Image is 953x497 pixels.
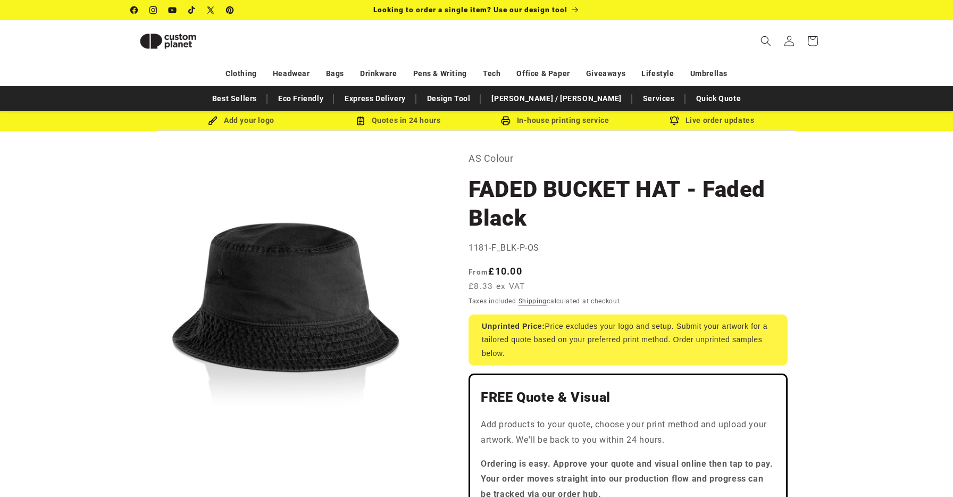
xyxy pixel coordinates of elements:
[469,175,788,233] h1: FADED BUCKET HAT - Faded Black
[519,297,547,305] a: Shipping
[476,114,633,127] div: In-house printing service
[131,150,442,461] media-gallery: Gallery Viewer
[481,389,775,406] h2: FREE Quote & Visual
[208,116,218,126] img: Brush Icon
[356,116,365,126] img: Order Updates Icon
[516,64,570,83] a: Office & Paper
[638,89,680,108] a: Services
[326,64,344,83] a: Bags
[483,64,500,83] a: Tech
[469,268,488,276] span: From
[586,64,625,83] a: Giveaways
[469,296,788,307] div: Taxes included. calculated at checkout.
[481,417,775,448] p: Add products to your quote, choose your print method and upload your artwork. We'll be back to yo...
[225,64,257,83] a: Clothing
[691,89,747,108] a: Quick Quote
[482,322,545,330] strong: Unprinted Price:
[320,114,476,127] div: Quotes in 24 hours
[127,20,241,62] a: Custom Planet
[486,89,626,108] a: [PERSON_NAME] / [PERSON_NAME]
[469,314,788,366] div: Price excludes your logo and setup. Submit your artwork for a tailored quote based on your prefer...
[163,114,320,127] div: Add your logo
[339,89,411,108] a: Express Delivery
[413,64,467,83] a: Pens & Writing
[469,266,522,277] strong: £10.00
[469,150,788,167] p: AS Colour
[690,64,728,83] a: Umbrellas
[373,5,567,14] span: Looking to order a single item? Use our design tool
[273,64,310,83] a: Headwear
[501,116,511,126] img: In-house printing
[900,446,953,497] iframe: Chat Widget
[754,29,778,53] summary: Search
[641,64,674,83] a: Lifestyle
[469,243,539,253] span: 1181-F_BLK-P-OS
[633,114,790,127] div: Live order updates
[469,280,525,293] span: £8.33 ex VAT
[273,89,329,108] a: Eco Friendly
[422,89,476,108] a: Design Tool
[670,116,679,126] img: Order updates
[207,89,262,108] a: Best Sellers
[131,24,205,58] img: Custom Planet
[360,64,397,83] a: Drinkware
